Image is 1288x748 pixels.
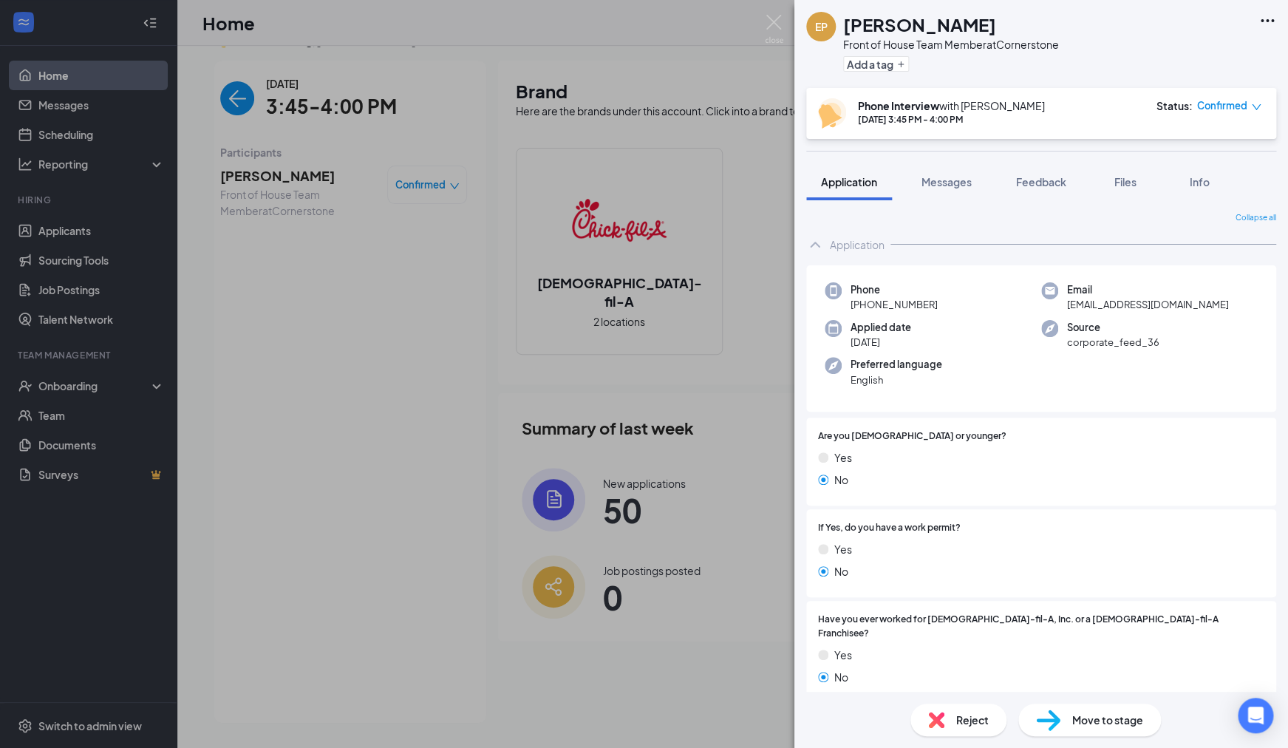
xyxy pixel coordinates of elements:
span: Yes [834,449,852,466]
svg: Ellipses [1258,12,1276,30]
span: No [834,472,848,488]
div: Status : [1156,98,1193,113]
span: [DATE] [851,335,911,350]
div: Open Intercom Messenger [1238,698,1273,733]
span: Messages [921,175,972,188]
span: [EMAIL_ADDRESS][DOMAIN_NAME] [1067,297,1229,312]
span: Preferred language [851,357,942,372]
svg: ChevronUp [806,236,824,254]
span: Application [821,175,877,188]
span: Phone [851,282,938,297]
h1: [PERSON_NAME] [843,12,996,37]
span: No [834,669,848,685]
span: Reject [956,712,989,728]
span: [PHONE_NUMBER] [851,297,938,312]
b: Phone Interview [858,99,939,112]
span: Feedback [1016,175,1066,188]
span: Have you ever worked for [DEMOGRAPHIC_DATA]-fil-A, Inc. or a [DEMOGRAPHIC_DATA]-fil-A Franchisee? [818,613,1264,641]
button: PlusAdd a tag [843,56,909,72]
div: [DATE] 3:45 PM - 4:00 PM [858,113,1045,126]
span: Files [1114,175,1137,188]
span: Collapse all [1236,212,1276,224]
span: Move to stage [1072,712,1143,728]
span: down [1251,102,1261,112]
span: Yes [834,647,852,663]
span: Email [1067,282,1229,297]
span: Are you [DEMOGRAPHIC_DATA] or younger? [818,429,1006,443]
span: corporate_feed_36 [1067,335,1159,350]
div: Application [830,237,885,252]
div: with [PERSON_NAME] [858,98,1045,113]
span: Applied date [851,320,911,335]
span: Confirmed [1197,98,1247,113]
svg: Plus [896,60,905,69]
span: Source [1067,320,1159,335]
span: Info [1190,175,1210,188]
div: EP [815,19,828,34]
span: If Yes, do you have a work permit? [818,521,961,535]
div: Front of House Team Member at Cornerstone [843,37,1059,52]
span: Yes [834,541,852,557]
span: No [834,563,848,579]
span: English [851,373,942,387]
